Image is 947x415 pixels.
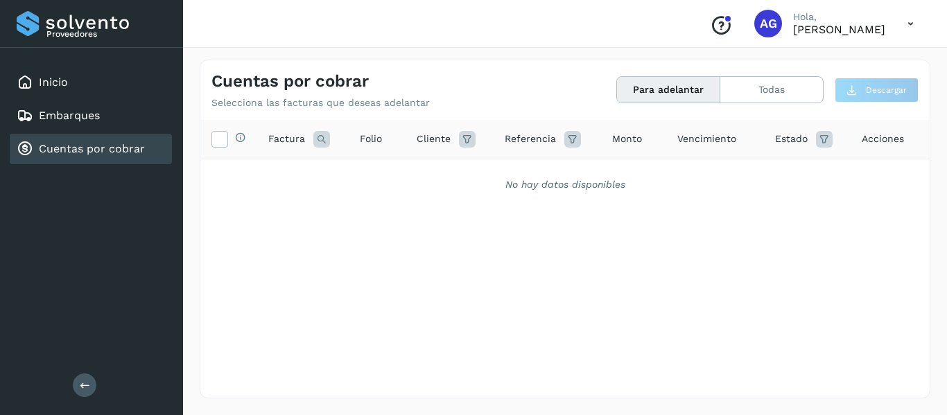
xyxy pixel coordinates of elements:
a: Inicio [39,76,68,89]
a: Embarques [39,109,100,122]
p: ALFONSO García Flores [793,23,885,36]
div: Cuentas por cobrar [10,134,172,164]
div: No hay datos disponibles [218,177,912,192]
span: Vencimiento [677,132,736,146]
button: Para adelantar [617,77,720,103]
span: Monto [612,132,642,146]
button: Todas [720,77,823,103]
span: Cliente [417,132,451,146]
span: Referencia [505,132,556,146]
h4: Cuentas por cobrar [211,71,369,91]
span: Estado [775,132,808,146]
span: Descargar [866,84,907,96]
div: Inicio [10,67,172,98]
span: Folio [360,132,382,146]
p: Hola, [793,11,885,23]
p: Selecciona las facturas que deseas adelantar [211,97,430,109]
span: Acciones [862,132,904,146]
button: Descargar [835,78,919,103]
span: Factura [268,132,305,146]
p: Proveedores [46,29,166,39]
div: Embarques [10,100,172,131]
a: Cuentas por cobrar [39,142,145,155]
